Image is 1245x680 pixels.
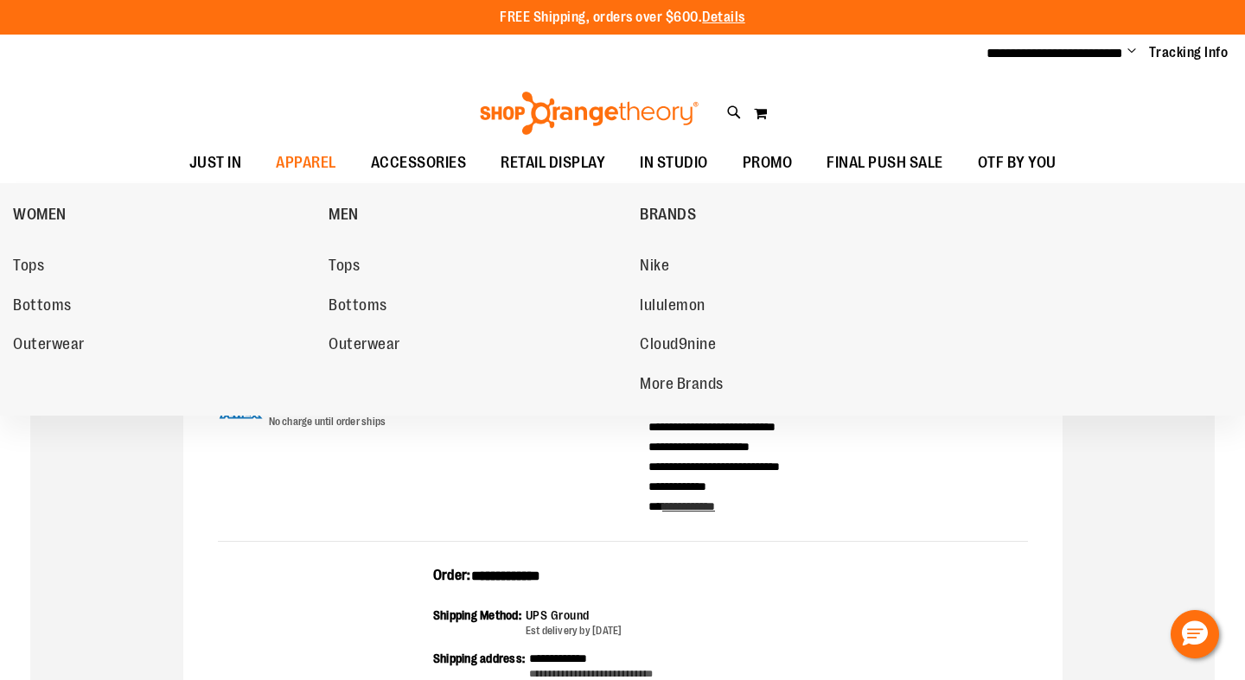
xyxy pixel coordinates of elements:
[13,290,311,321] a: Bottoms
[477,92,701,135] img: Shop Orangetheory
[13,251,311,282] a: Tops
[329,206,359,227] span: MEN
[640,375,724,397] span: More Brands
[640,143,708,182] span: IN STUDIO
[640,192,947,237] a: BRANDS
[1127,44,1136,61] button: Account menu
[189,143,242,182] span: JUST IN
[526,625,622,637] span: Est delivery by [DATE]
[329,257,360,278] span: Tops
[725,143,810,183] a: PROMO
[500,8,745,28] p: FREE Shipping, orders over $600.
[269,415,386,429] div: No charge until order ships
[329,296,387,318] span: Bottoms
[526,607,622,624] div: UPS Ground
[809,143,961,183] a: FINAL PUSH SALE
[622,143,725,183] a: IN STUDIO
[433,607,526,639] div: Shipping Method:
[13,192,320,237] a: WOMEN
[743,143,793,182] span: PROMO
[329,335,400,357] span: Outerwear
[371,143,467,182] span: ACCESSORIES
[329,192,631,237] a: MEN
[354,143,484,183] a: ACCESSORIES
[978,143,1057,182] span: OTF BY YOU
[13,206,67,227] span: WOMEN
[13,257,44,278] span: Tops
[1171,610,1219,658] button: Hello, have a question? Let’s chat.
[961,143,1074,183] a: OTF BY YOU
[433,566,813,597] div: Order:
[1149,43,1229,62] a: Tracking Info
[483,143,622,183] a: RETAIL DISPLAY
[276,143,336,182] span: APPAREL
[13,296,72,318] span: Bottoms
[13,335,85,357] span: Outerwear
[640,335,716,357] span: Cloud9nine
[501,143,605,182] span: RETAIL DISPLAY
[640,257,669,278] span: Nike
[259,143,354,183] a: APPAREL
[640,296,705,318] span: lululemon
[13,329,311,360] a: Outerwear
[640,206,696,227] span: BRANDS
[702,10,745,25] a: Details
[172,143,259,183] a: JUST IN
[827,143,943,182] span: FINAL PUSH SALE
